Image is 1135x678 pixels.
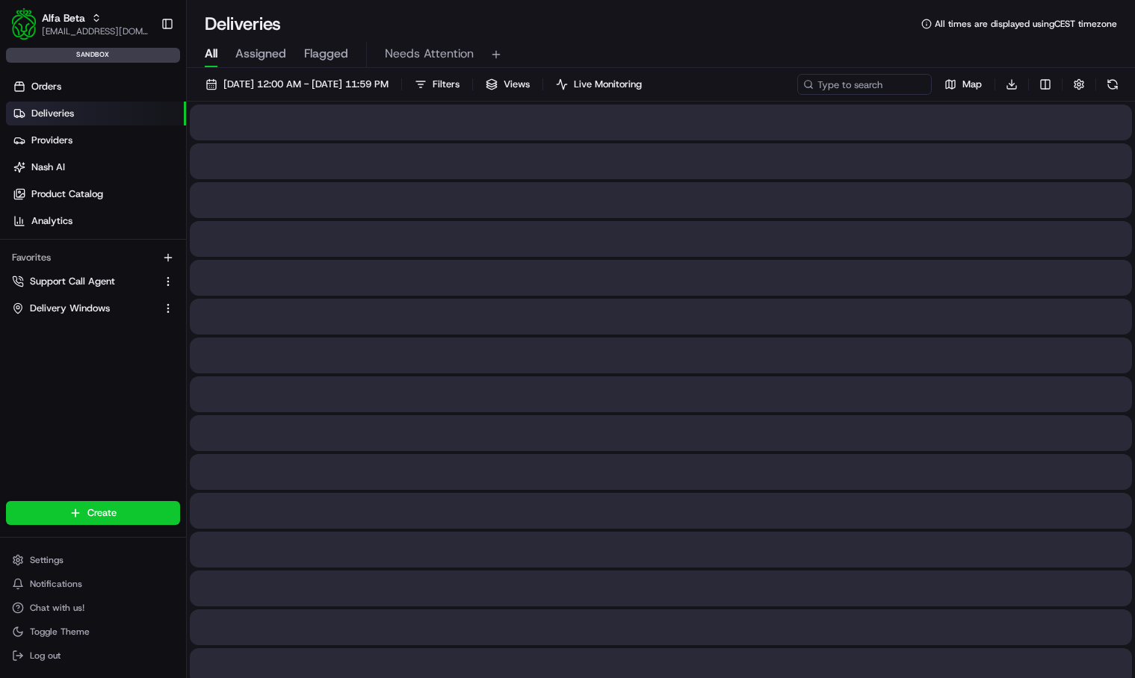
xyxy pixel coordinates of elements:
button: Log out [6,645,180,666]
a: Analytics [6,209,186,233]
button: Chat with us! [6,597,180,618]
div: Favorites [6,246,180,270]
button: Delivery Windows [6,296,180,320]
span: Nash AI [31,161,65,174]
button: Live Monitoring [549,74,649,95]
span: Support Call Agent [30,275,115,288]
img: Alfa Beta [12,8,36,40]
span: Notifications [30,578,82,590]
button: Support Call Agent [6,270,180,293]
span: Product Catalog [31,187,103,201]
button: Views [479,74,536,95]
span: All times are displayed using CEST timezone [935,18,1117,30]
button: Filters [408,74,466,95]
span: Analytics [31,214,72,228]
div: sandbox [6,48,180,63]
button: Alfa Beta [42,10,85,25]
span: Settings [30,554,64,566]
a: Support Call Agent [12,275,156,288]
span: Create [87,506,117,520]
button: Settings [6,550,180,570]
input: Type to search [797,74,932,95]
button: Alfa BetaAlfa Beta[EMAIL_ADDRESS][DOMAIN_NAME] [6,6,155,42]
button: [EMAIL_ADDRESS][DOMAIN_NAME] [42,25,149,37]
a: Product Catalog [6,182,186,206]
span: Live Monitoring [574,78,642,91]
button: [DATE] 12:00 AM - [DATE] 11:59 PM [199,74,395,95]
span: Map [962,78,982,91]
h1: Deliveries [205,12,281,36]
button: Toggle Theme [6,621,180,642]
a: Delivery Windows [12,302,156,315]
span: Needs Attention [385,45,474,63]
a: Nash AI [6,155,186,179]
span: Assigned [235,45,286,63]
button: Refresh [1102,74,1123,95]
span: Providers [31,134,72,147]
button: Map [938,74,989,95]
span: Chat with us! [30,602,84,614]
span: Views [504,78,530,91]
span: Log out [30,650,61,662]
a: Orders [6,75,186,99]
span: All [205,45,217,63]
span: Toggle Theme [30,626,90,638]
span: Filters [433,78,460,91]
span: Deliveries [31,107,74,120]
button: Create [6,501,180,525]
span: Orders [31,80,61,93]
span: Flagged [304,45,348,63]
span: [DATE] 12:00 AM - [DATE] 11:59 PM [223,78,389,91]
a: Providers [6,128,186,152]
button: Notifications [6,573,180,594]
span: Delivery Windows [30,302,110,315]
a: Deliveries [6,102,186,125]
